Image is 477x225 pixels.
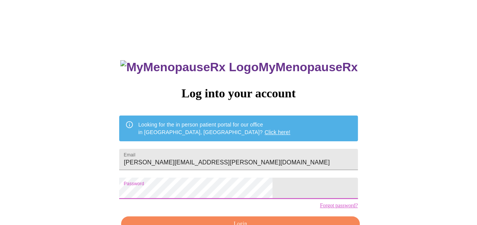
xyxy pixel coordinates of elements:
[120,60,358,74] h3: MyMenopauseRx
[320,203,358,209] a: Forgot password?
[138,118,290,139] div: Looking for the in person patient portal for our office in [GEOGRAPHIC_DATA], [GEOGRAPHIC_DATA]?
[119,86,357,100] h3: Log into your account
[264,129,290,135] a: Click here!
[120,60,258,74] img: MyMenopauseRx Logo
